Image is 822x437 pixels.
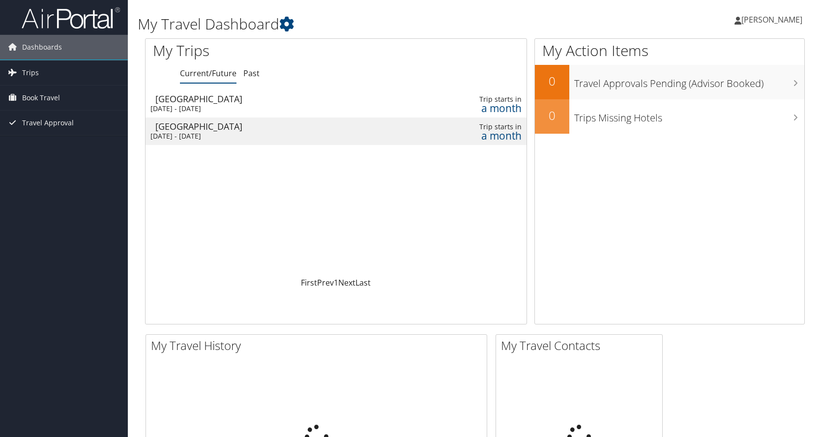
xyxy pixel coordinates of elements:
[151,337,487,354] h2: My Travel History
[535,107,569,124] h2: 0
[440,131,522,140] div: a month
[180,68,236,79] a: Current/Future
[440,104,522,113] div: a month
[535,73,569,89] h2: 0
[574,106,804,125] h3: Trips Missing Hotels
[22,6,120,29] img: airportal-logo.png
[440,122,522,131] div: Trip starts in
[22,111,74,135] span: Travel Approval
[155,94,399,103] div: [GEOGRAPHIC_DATA]
[301,277,317,288] a: First
[535,65,804,99] a: 0Travel Approvals Pending (Advisor Booked)
[150,104,394,113] div: [DATE] - [DATE]
[734,5,812,34] a: [PERSON_NAME]
[501,337,662,354] h2: My Travel Contacts
[150,132,394,141] div: [DATE] - [DATE]
[338,277,355,288] a: Next
[22,86,60,110] span: Book Travel
[741,14,802,25] span: [PERSON_NAME]
[574,72,804,90] h3: Travel Approvals Pending (Advisor Booked)
[535,99,804,134] a: 0Trips Missing Hotels
[22,35,62,59] span: Dashboards
[243,68,260,79] a: Past
[535,40,804,61] h1: My Action Items
[138,14,587,34] h1: My Travel Dashboard
[155,122,399,131] div: [GEOGRAPHIC_DATA]
[334,277,338,288] a: 1
[22,60,39,85] span: Trips
[440,95,522,104] div: Trip starts in
[355,277,371,288] a: Last
[317,277,334,288] a: Prev
[153,40,360,61] h1: My Trips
